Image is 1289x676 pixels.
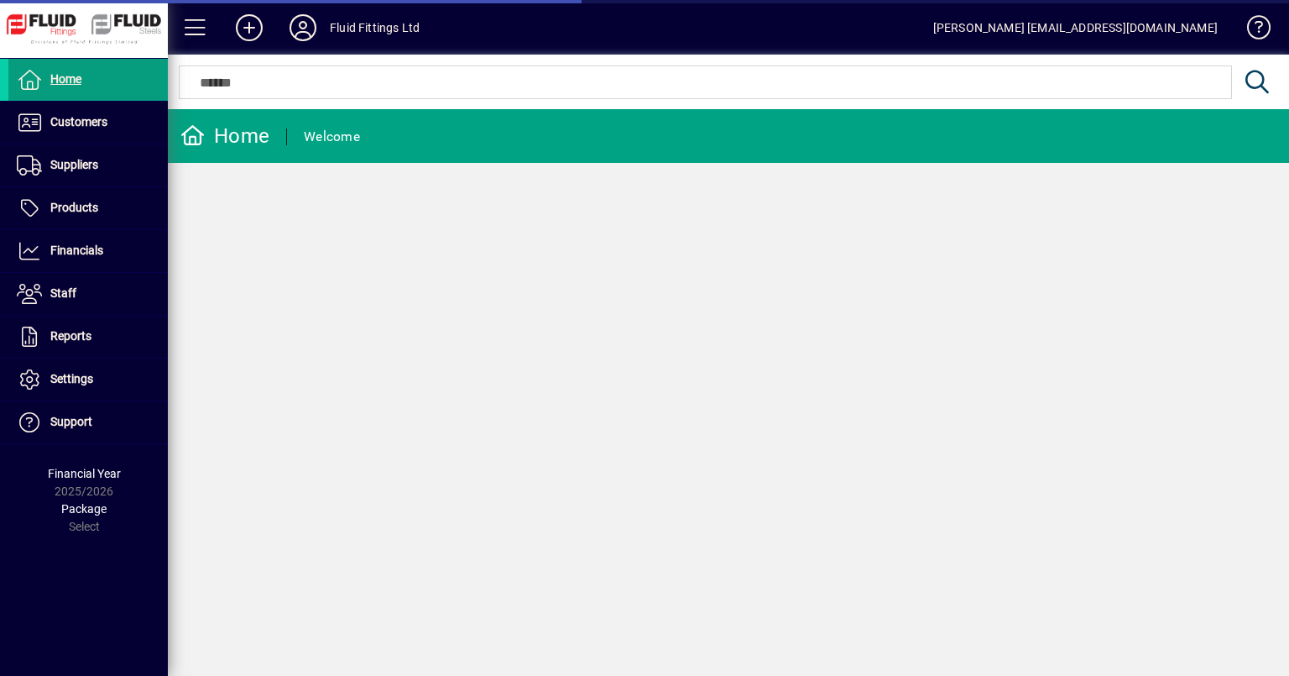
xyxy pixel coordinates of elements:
[48,467,121,480] span: Financial Year
[276,13,330,43] button: Profile
[222,13,276,43] button: Add
[8,401,168,443] a: Support
[330,14,420,41] div: Fluid Fittings Ltd
[933,14,1218,41] div: [PERSON_NAME] [EMAIL_ADDRESS][DOMAIN_NAME]
[8,144,168,186] a: Suppliers
[8,230,168,272] a: Financials
[50,244,103,257] span: Financials
[8,187,168,229] a: Products
[8,273,168,315] a: Staff
[180,123,269,149] div: Home
[50,72,81,86] span: Home
[304,123,360,150] div: Welcome
[1234,3,1268,58] a: Knowledge Base
[50,329,91,343] span: Reports
[61,502,107,516] span: Package
[8,102,168,144] a: Customers
[8,359,168,401] a: Settings
[50,158,98,171] span: Suppliers
[50,286,76,300] span: Staff
[50,372,93,385] span: Settings
[8,316,168,358] a: Reports
[50,201,98,214] span: Products
[50,415,92,428] span: Support
[50,115,107,128] span: Customers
